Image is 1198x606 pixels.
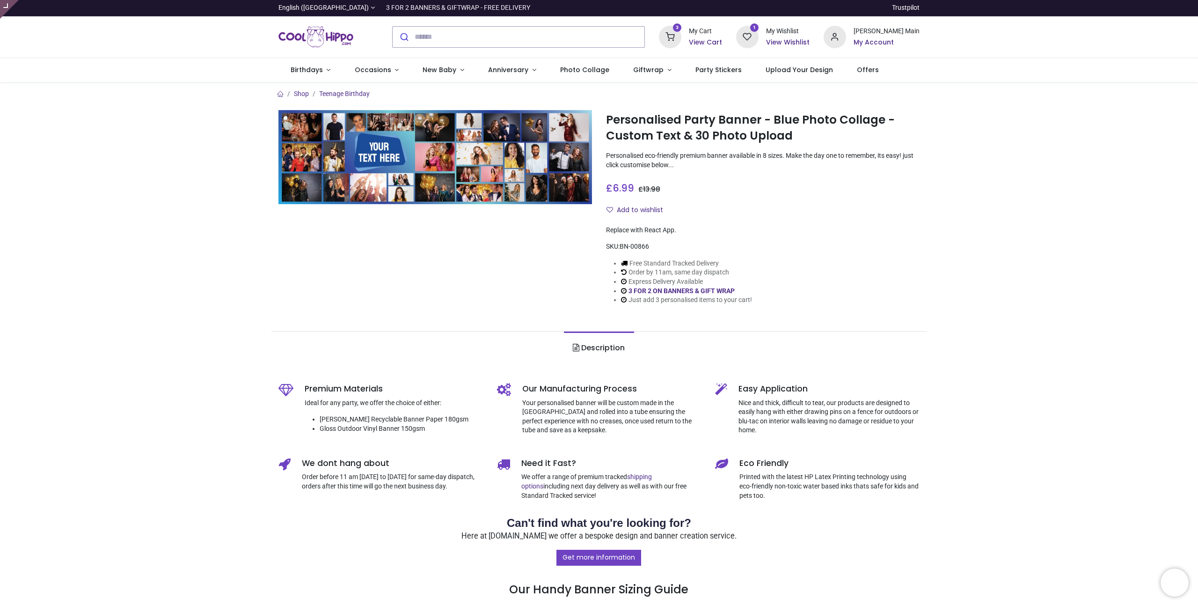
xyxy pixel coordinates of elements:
[606,207,613,213] i: Add to wishlist
[278,531,920,542] p: Here at [DOMAIN_NAME] we offer a bespoke design and banner creation service.
[305,399,483,408] p: Ideal for any party, we offer the choice of either:
[476,58,548,82] a: Anniversary
[556,550,641,566] a: Get more information
[278,58,343,82] a: Birthdays
[892,3,920,13] a: Trustpilot
[621,268,752,277] li: Order by 11am, same day dispatch
[638,185,660,194] span: £
[278,549,920,598] h3: Our Handy Banner Sizing Guide
[521,473,701,500] p: We offer a range of premium tracked including next day delivery as well as with our free Standard...
[857,65,879,74] span: Offers
[695,65,742,74] span: Party Stickers
[1161,569,1189,597] iframe: Brevo live chat
[766,65,833,74] span: Upload Your Design
[521,458,701,469] h5: Need it Fast?
[739,473,920,500] p: Printed with the latest HP Latex Printing technology using eco-friendly non-toxic water based ink...
[739,458,920,469] h5: Eco Friendly
[411,58,476,82] a: New Baby
[522,383,701,395] h5: Our Manufacturing Process
[854,38,920,47] a: My Account
[613,181,634,195] span: 6.99
[606,202,671,218] button: Add to wishlistAdd to wishlist
[689,38,722,47] a: View Cart
[278,24,353,50] a: Logo of Cool Hippo
[606,242,920,251] div: SKU:
[738,383,920,395] h5: Easy Application
[302,473,483,491] p: Order before 11 am [DATE] to [DATE] for same-day dispatch, orders after this time will go the nex...
[606,226,920,235] div: Replace with React App.
[621,58,683,82] a: Giftwrap
[320,415,483,424] li: [PERSON_NAME] Recyclable Banner Paper 180gsm
[294,90,309,97] a: Shop
[386,3,530,13] div: 3 FOR 2 BANNERS & GIFTWRAP - FREE DELIVERY
[488,65,528,74] span: Anniversary
[343,58,411,82] a: Occasions
[633,65,664,74] span: Giftwrap
[750,23,759,32] sup: 1
[320,424,483,434] li: Gloss Outdoor Vinyl Banner 150gsm
[854,27,920,36] div: [PERSON_NAME] Main
[564,332,634,364] a: Description
[278,24,353,50] img: Cool Hippo
[522,399,701,435] p: Your personalised banner will be custom made in the [GEOGRAPHIC_DATA] and rolled into a tube ensu...
[278,110,592,204] img: Personalised Party Banner - Blue Photo Collage - Custom Text & 30 Photo Upload
[278,3,375,13] a: English ([GEOGRAPHIC_DATA])
[423,65,456,74] span: New Baby
[689,27,722,36] div: My Cart
[560,65,609,74] span: Photo Collage
[305,383,483,395] h5: Premium Materials
[621,259,752,268] li: Free Standard Tracked Delivery
[621,277,752,287] li: Express Delivery Available
[278,515,920,531] h2: Can't find what you're looking for?
[606,181,634,195] span: £
[606,151,920,170] p: Personalised eco-friendly premium banner available in 8 sizes. Make the day one to remember, its ...
[393,27,415,47] button: Submit
[628,287,735,295] a: 3 FOR 2 ON BANNERS & GIFT WRAP
[643,185,660,194] span: 13.98
[606,112,920,144] h1: Personalised Party Banner - Blue Photo Collage - Custom Text & 30 Photo Upload
[302,458,483,469] h5: We dont hang about
[766,38,810,47] a: View Wishlist
[738,399,920,435] p: Nice and thick, difficult to tear, our products are designed to easily hang with either drawing p...
[766,27,810,36] div: My Wishlist
[736,32,759,40] a: 1
[659,32,681,40] a: 3
[620,243,649,250] span: BN-00866
[291,65,323,74] span: Birthdays
[355,65,391,74] span: Occasions
[673,23,682,32] sup: 3
[319,90,370,97] a: Teenage Birthday
[621,296,752,305] li: Just add 3 personalised items to your cart!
